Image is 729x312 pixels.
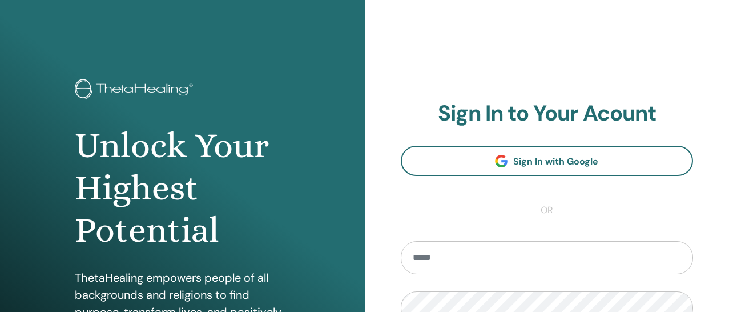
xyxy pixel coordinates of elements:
h2: Sign In to Your Acount [401,101,694,127]
span: Sign In with Google [513,155,598,167]
span: or [535,203,559,217]
a: Sign In with Google [401,146,694,176]
h1: Unlock Your Highest Potential [75,125,289,252]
